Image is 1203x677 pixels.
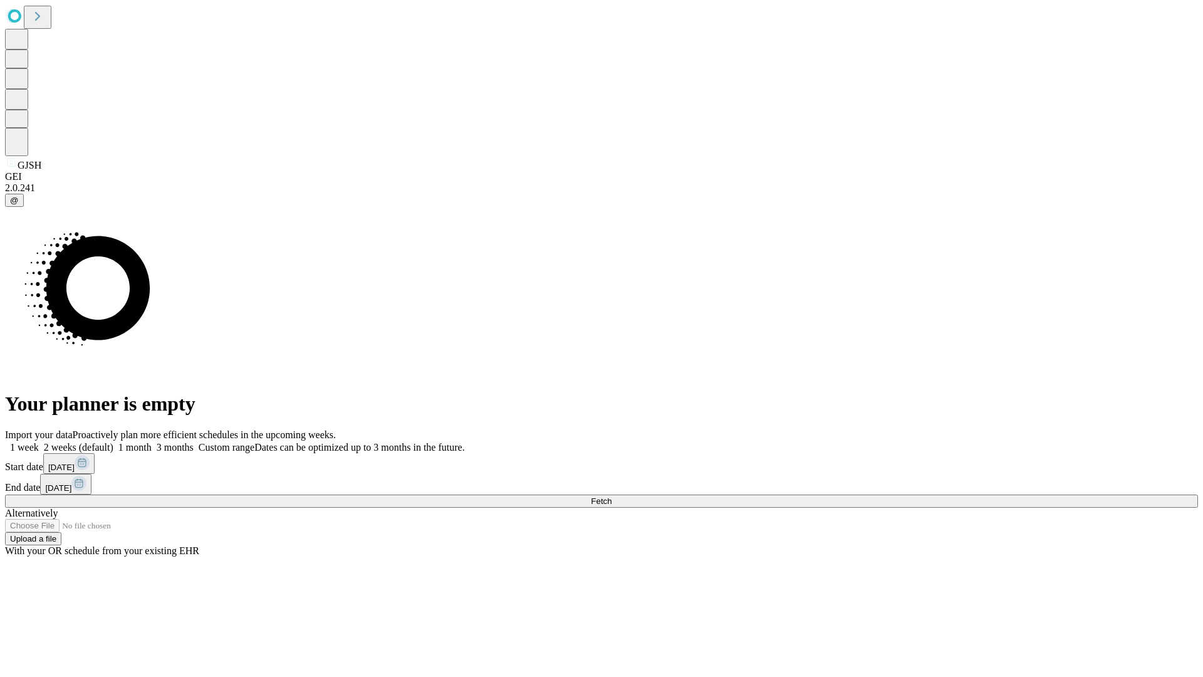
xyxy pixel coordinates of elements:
button: [DATE] [43,453,95,474]
span: GJSH [18,160,41,171]
button: Fetch [5,495,1198,508]
span: Alternatively [5,508,58,518]
button: [DATE] [40,474,91,495]
span: Fetch [591,496,612,506]
span: With your OR schedule from your existing EHR [5,545,199,556]
span: 1 month [118,442,152,453]
div: End date [5,474,1198,495]
span: Custom range [199,442,254,453]
div: Start date [5,453,1198,474]
button: Upload a file [5,532,61,545]
span: Proactively plan more efficient schedules in the upcoming weeks. [73,429,336,440]
span: [DATE] [45,483,71,493]
span: Dates can be optimized up to 3 months in the future. [254,442,464,453]
div: GEI [5,171,1198,182]
button: @ [5,194,24,207]
span: 3 months [157,442,194,453]
div: 2.0.241 [5,182,1198,194]
span: Import your data [5,429,73,440]
span: 1 week [10,442,39,453]
span: @ [10,196,19,205]
span: [DATE] [48,463,75,472]
h1: Your planner is empty [5,392,1198,416]
span: 2 weeks (default) [44,442,113,453]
